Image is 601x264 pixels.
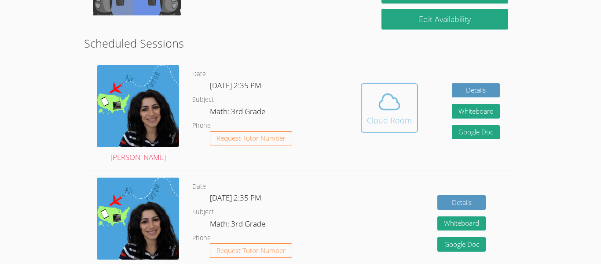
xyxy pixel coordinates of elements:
a: Details [437,195,486,210]
span: [DATE] 2:35 PM [210,193,261,203]
dd: Math: 3rd Grade [210,218,267,233]
a: Google Doc [452,125,500,140]
button: Request Tutor Number [210,131,292,146]
a: Details [452,83,500,98]
button: Cloud Room [361,83,418,133]
dt: Subject [192,94,214,105]
dt: Date [192,181,206,192]
span: Request Tutor Number [216,247,286,254]
span: Request Tutor Number [216,135,286,141]
button: Whiteboard [452,104,500,119]
dd: Math: 3rd Grade [210,105,267,120]
h2: Scheduled Sessions [84,35,517,52]
a: Edit Availability [381,9,508,30]
dt: Phone [192,120,211,131]
dt: Date [192,69,206,80]
img: air%20tutor%20avatar.png [97,65,179,147]
dt: Subject [192,207,214,218]
span: [DATE] 2:35 PM [210,80,261,90]
a: [PERSON_NAME] [97,65,179,164]
dt: Phone [192,233,211,244]
a: Google Doc [437,237,486,252]
div: Cloud Room [367,114,412,126]
button: Whiteboard [437,216,486,231]
button: Request Tutor Number [210,243,292,258]
img: air%20tutor%20avatar.png [97,178,179,260]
